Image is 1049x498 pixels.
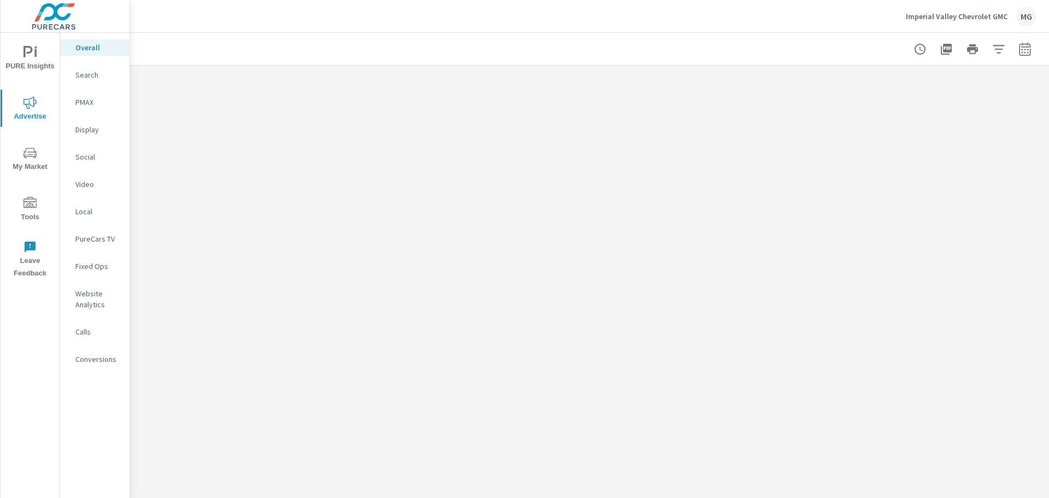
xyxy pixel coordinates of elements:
p: Calls [75,326,121,337]
p: Social [75,151,121,162]
div: Video [60,176,129,192]
div: Social [60,149,129,165]
p: Imperial Valley Chevrolet GMC [906,11,1007,21]
div: Search [60,67,129,83]
span: Tools [4,197,56,224]
div: Fixed Ops [60,258,129,274]
p: Website Analytics [75,288,121,310]
p: Fixed Ops [75,261,121,272]
span: PURE Insights [4,46,56,73]
p: Conversions [75,354,121,365]
div: Overall [60,39,129,56]
button: "Export Report to PDF" [935,38,957,60]
span: Advertise [4,96,56,123]
p: PureCars TV [75,233,121,244]
span: My Market [4,147,56,173]
div: PureCars TV [60,231,129,247]
div: Display [60,121,129,138]
div: Calls [60,324,129,340]
div: Website Analytics [60,285,129,313]
div: Local [60,203,129,220]
p: Video [75,179,121,190]
button: Select Date Range [1014,38,1036,60]
p: Search [75,69,121,80]
p: PMAX [75,97,121,108]
p: Overall [75,42,121,53]
div: nav menu [1,33,60,284]
p: Local [75,206,121,217]
button: Apply Filters [988,38,1010,60]
span: Leave Feedback [4,241,56,280]
button: Print Report [962,38,983,60]
p: Display [75,124,121,135]
div: PMAX [60,94,129,110]
div: MG [1016,7,1036,26]
div: Conversions [60,351,129,367]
